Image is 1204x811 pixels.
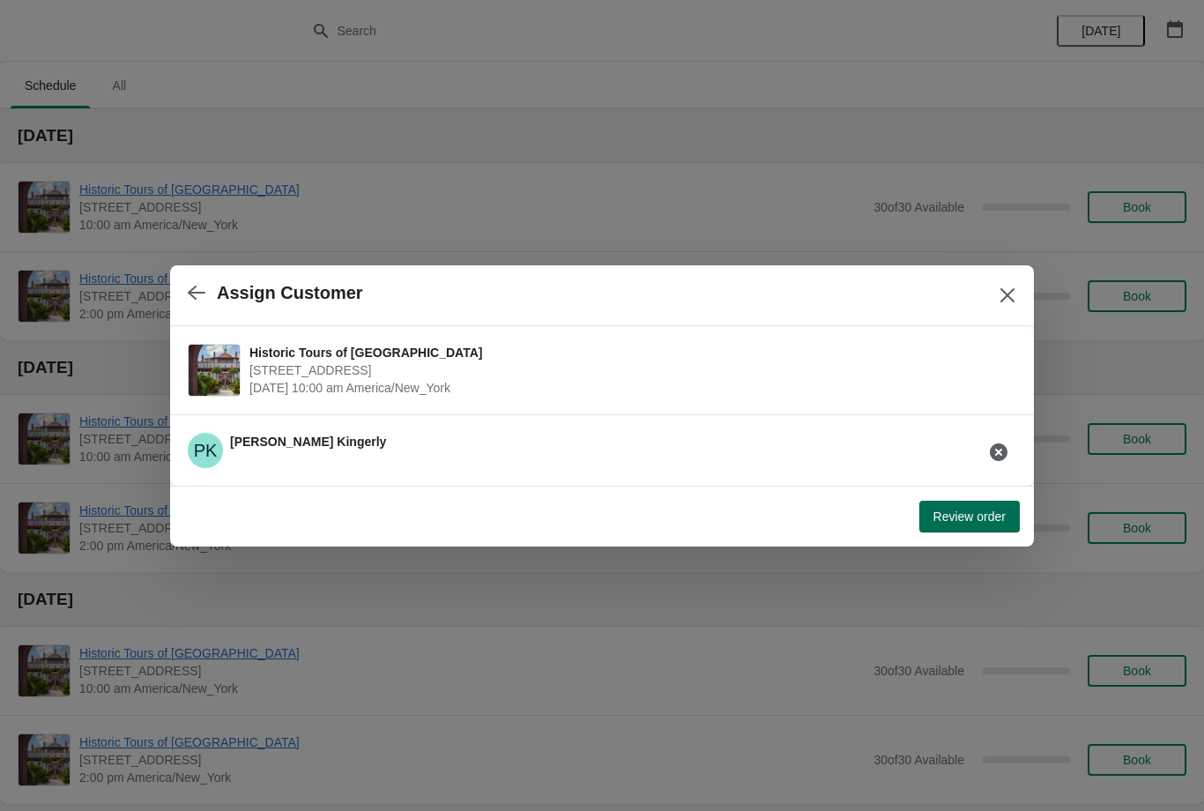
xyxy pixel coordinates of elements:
span: Historic Tours of [GEOGRAPHIC_DATA] [249,344,1007,361]
span: [DATE] 10:00 am America/New_York [249,379,1007,397]
span: [STREET_ADDRESS] [249,361,1007,379]
span: Patricia [188,433,223,468]
button: Close [992,279,1023,311]
h2: Assign Customer [217,283,363,303]
span: Review order [933,510,1006,524]
button: Review order [919,501,1020,532]
span: [PERSON_NAME] Kingerly [230,435,386,449]
text: PK [194,441,218,460]
img: Historic Tours of Flagler College | 74 King Street, St. Augustine, FL, USA | November 22 | 10:00 ... [189,345,240,396]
